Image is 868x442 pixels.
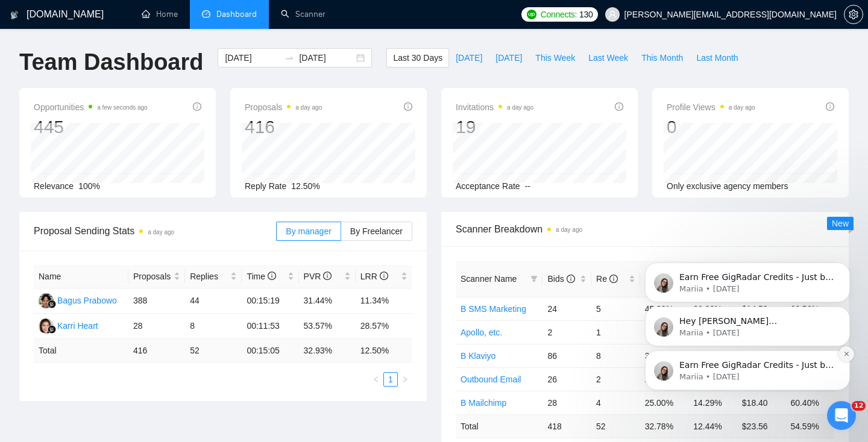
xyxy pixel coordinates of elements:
[299,339,356,363] td: 32.93 %
[461,398,506,408] a: B Mailchimp
[489,48,529,67] button: [DATE]
[667,100,755,114] span: Profile Views
[185,339,242,363] td: 52
[461,375,521,384] a: Outbound Email
[34,100,148,114] span: Opportunities
[242,314,298,339] td: 00:11:53
[369,372,383,387] button: left
[286,226,331,236] span: By manager
[591,367,640,391] td: 2
[690,48,744,67] button: Last Month
[507,104,533,111] time: a day ago
[542,297,591,320] td: 24
[383,372,398,387] li: 1
[461,304,526,314] a: B SMS Marketing
[529,48,582,67] button: This Week
[128,265,185,288] th: Proposals
[627,185,868,409] iframe: Intercom notifications message
[356,339,412,363] td: 12.50 %
[729,104,755,111] time: a day ago
[542,414,591,438] td: 418
[398,372,412,387] button: right
[245,116,322,139] div: 416
[97,104,147,111] time: a few seconds ago
[142,9,178,19] a: homeHome
[542,367,591,391] td: 26
[542,391,591,414] td: 28
[827,401,856,430] iframe: Intercom live chat
[527,10,536,19] img: upwork-logo.png
[48,325,56,334] img: gigradar-bm.png
[393,51,442,64] span: Last 30 Days
[34,223,276,238] span: Proposal Sending Stats
[185,265,242,288] th: Replies
[541,8,577,21] span: Connects:
[456,100,533,114] span: Invitations
[696,51,738,64] span: Last Month
[245,181,286,191] span: Reply Rate
[456,222,834,237] span: Scanner Breakdown
[291,181,319,191] span: 12.50%
[360,272,388,281] span: LRR
[615,102,623,111] span: info-circle
[609,275,618,283] span: info-circle
[380,272,388,280] span: info-circle
[591,344,640,367] td: 8
[688,414,737,438] td: 12.44 %
[57,319,98,332] div: Karri Heart
[591,320,640,344] td: 1
[39,293,54,308] img: BP
[373,376,380,383] span: left
[185,314,242,339] td: 8
[456,51,482,64] span: [DATE]
[193,102,201,111] span: info-circle
[542,344,591,367] td: 86
[667,116,755,139] div: 0
[591,414,640,438] td: 52
[635,48,690,67] button: This Month
[350,226,403,236] span: By Freelancer
[852,401,866,411] span: 12
[404,102,412,111] span: info-circle
[567,275,575,283] span: info-circle
[295,104,322,111] time: a day ago
[34,265,128,288] th: Name
[78,181,100,191] span: 100%
[556,226,582,233] time: a day ago
[461,274,517,284] span: Scanner Name
[247,272,275,281] span: Time
[10,5,19,25] img: logo
[299,51,354,64] input: End date
[356,314,412,339] td: 28.57%
[268,272,276,280] span: info-circle
[323,272,332,280] span: info-circle
[225,51,280,64] input: Start date
[285,53,294,63] span: swap-right
[39,295,117,305] a: BPBagus Prabowo
[547,274,574,284] span: Bids
[456,181,520,191] span: Acceptance Rate
[190,270,228,283] span: Replies
[185,288,242,314] td: 44
[299,288,356,314] td: 31.44%
[384,373,397,386] a: 1
[579,8,593,21] span: 130
[128,339,185,363] td: 416
[216,9,257,19] span: Dashboard
[398,372,412,387] li: Next Page
[456,116,533,139] div: 19
[386,48,449,67] button: Last 30 Days
[242,288,298,314] td: 00:15:19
